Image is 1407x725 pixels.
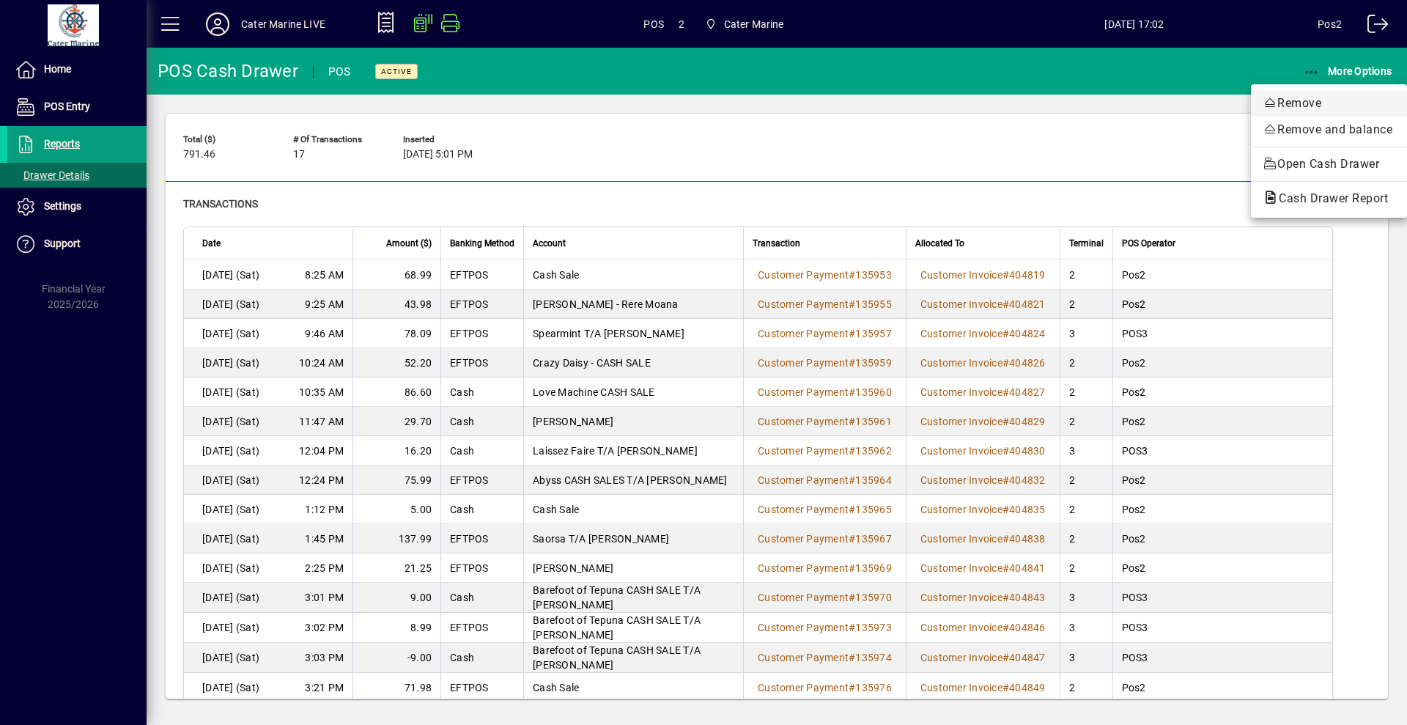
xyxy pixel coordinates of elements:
button: Open Cash Drawer [1251,151,1407,177]
button: Remove [1251,90,1407,117]
span: Remove [1263,95,1395,112]
span: Open Cash Drawer [1263,155,1395,173]
span: Remove and balance [1263,121,1395,139]
button: Remove and balance [1251,117,1407,143]
span: Cash Drawer Report [1263,191,1395,205]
